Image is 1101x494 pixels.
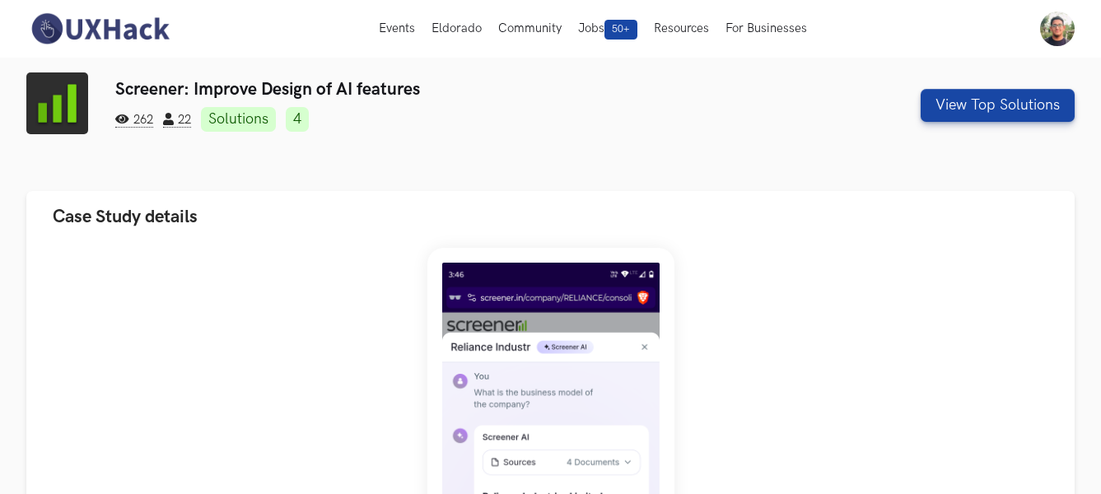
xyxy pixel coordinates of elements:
[604,20,637,40] span: 50+
[286,107,309,132] a: 4
[115,79,809,100] h3: Screener: Improve Design of AI features
[1040,12,1075,46] img: Your profile pic
[26,191,1075,243] button: Case Study details
[115,113,153,128] span: 262
[53,206,198,228] span: Case Study details
[921,89,1075,122] button: View Top Solutions
[26,12,173,46] img: UXHack-logo.png
[26,72,88,134] img: Screener logo
[201,107,276,132] a: Solutions
[163,113,191,128] span: 22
